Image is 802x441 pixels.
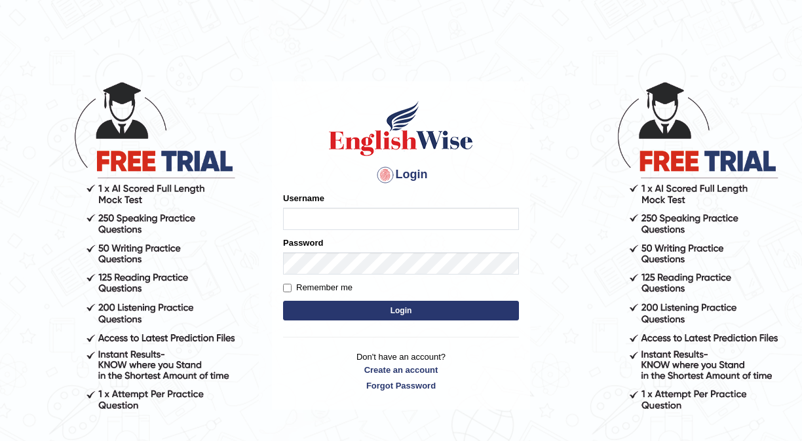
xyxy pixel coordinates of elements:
p: Don't have an account? [283,351,519,391]
label: Username [283,192,324,204]
img: Logo of English Wise sign in for intelligent practice with AI [326,99,476,158]
input: Remember me [283,284,292,292]
a: Create an account [283,364,519,376]
h4: Login [283,164,519,185]
label: Password [283,237,323,249]
button: Login [283,301,519,320]
label: Remember me [283,281,353,294]
a: Forgot Password [283,379,519,392]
